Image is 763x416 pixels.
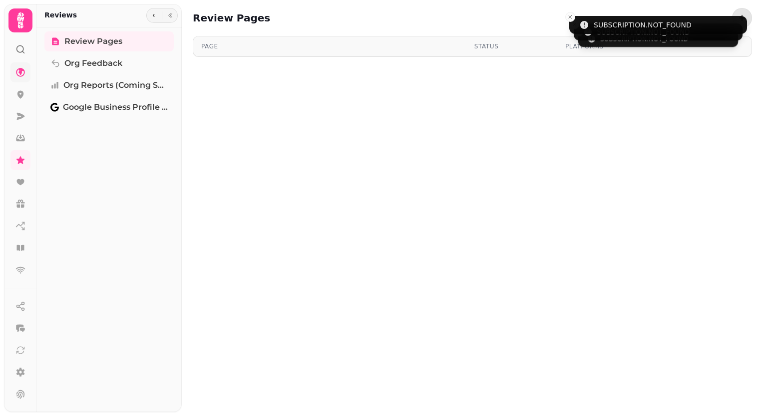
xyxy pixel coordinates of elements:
[565,42,653,50] div: Platforms
[44,97,174,117] a: Google Business Profile (Beta)
[44,31,174,51] a: Review Pages
[64,57,122,69] span: Org Feedback
[474,42,549,50] div: Status
[63,79,168,91] span: Org Reports (coming soon)
[594,20,692,30] div: SUBSCRIPTION.NOT_FOUND
[44,75,174,95] a: Org Reports (coming soon)
[63,101,168,113] span: Google Business Profile (Beta)
[64,35,122,47] span: Review Pages
[201,42,458,50] div: Page
[44,53,174,73] a: Org Feedback
[44,10,77,20] h2: Reviews
[193,11,270,25] h2: Review Pages
[565,12,575,22] button: Close toast
[36,27,182,412] nav: Tabs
